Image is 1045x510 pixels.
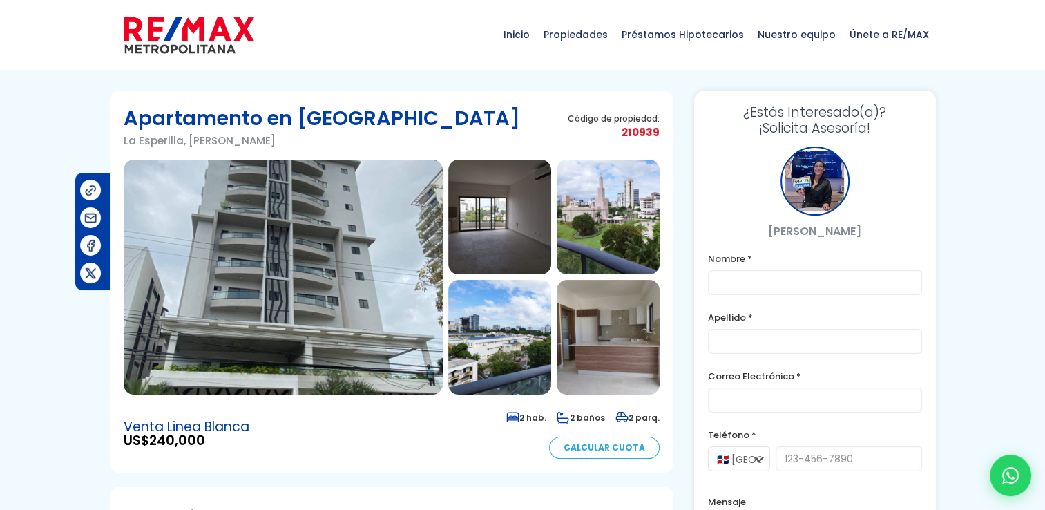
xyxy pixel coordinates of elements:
label: Teléfono * [708,426,922,444]
span: Venta Linea Blanca [124,420,249,434]
img: Compartir [84,211,98,225]
a: Calcular Cuota [549,437,660,459]
span: 2 baños [557,412,605,424]
label: Apellido * [708,309,922,326]
img: Compartir [84,238,98,253]
input: 123-456-7890 [776,446,922,471]
div: PATRICIA LEYBA [780,147,850,216]
span: 240,000 [149,431,205,450]
span: Nuestro equipo [751,14,843,55]
label: Nombre * [708,250,922,267]
p: [PERSON_NAME] [708,223,922,240]
span: Código de propiedad: [568,113,660,124]
span: 210939 [568,124,660,141]
span: 2 hab. [506,412,546,424]
img: Apartamento en La Esperilla [557,160,660,274]
span: ¿Estás Interesado(a)? [708,104,922,120]
h1: Apartamento en [GEOGRAPHIC_DATA] [124,104,520,132]
h3: ¡Solicita Asesoría! [708,104,922,136]
img: Apartamento en La Esperilla [124,160,443,395]
p: La Esperilla, [PERSON_NAME] [124,132,520,149]
span: 2 parq. [615,412,660,424]
span: Únete a RE/MAX [843,14,936,55]
img: remax-metropolitana-logo [124,15,254,56]
img: Apartamento en La Esperilla [448,280,551,395]
img: Compartir [84,266,98,281]
span: Propiedades [537,14,615,55]
img: Apartamento en La Esperilla [557,280,660,395]
span: US$ [124,434,249,448]
img: Apartamento en La Esperilla [448,160,551,274]
img: Compartir [84,183,98,198]
span: Préstamos Hipotecarios [615,14,751,55]
label: Correo Electrónico * [708,368,922,385]
span: Inicio [497,14,537,55]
